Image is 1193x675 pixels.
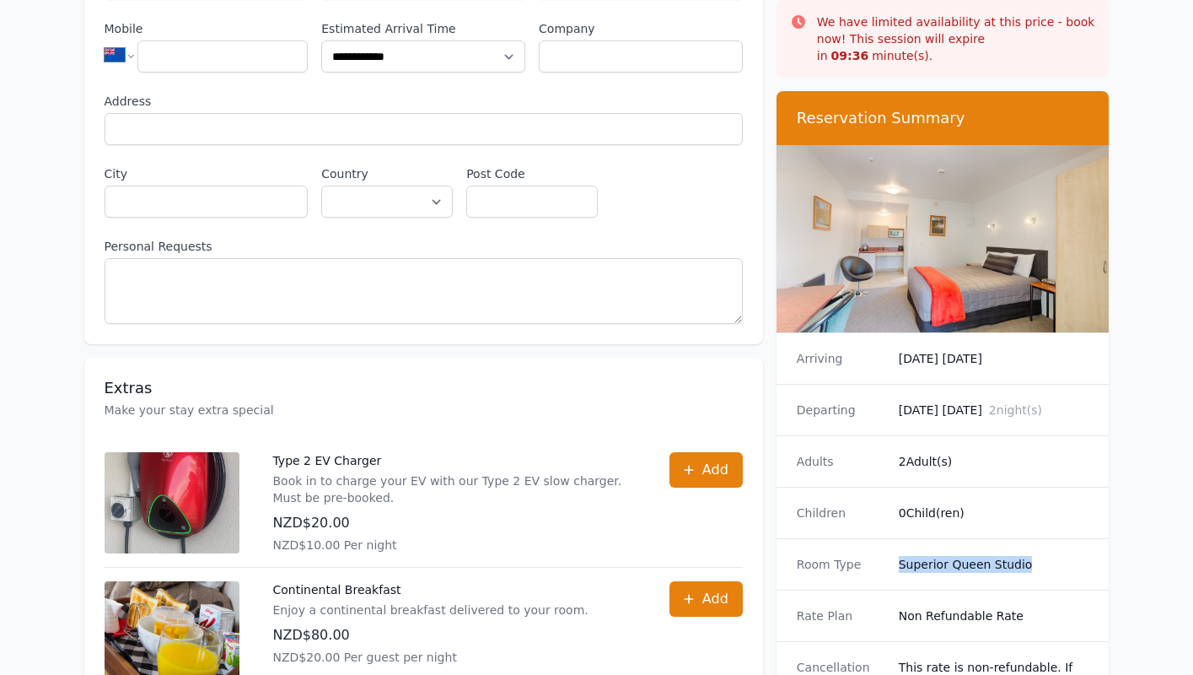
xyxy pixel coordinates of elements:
img: Type 2 EV Charger [105,452,239,553]
h3: Reservation Summary [797,108,1089,128]
label: Personal Requests [105,238,743,255]
p: We have limited availability at this price - book now! This session will expire in minute(s). [817,13,1096,64]
p: Enjoy a continental breakfast delivered to your room. [273,602,588,618]
button: Add [669,581,743,617]
span: Add [702,589,728,609]
dt: Adults [797,453,885,470]
dd: [DATE] [DATE] [899,402,1089,418]
label: Mobile [105,20,309,37]
span: 2 night(s) [989,403,1042,417]
dt: Rate Plan [797,607,885,624]
button: Add [669,452,743,488]
label: Company [539,20,743,37]
dt: Departing [797,402,885,418]
label: Post Code [466,165,598,182]
p: NZD$20.00 Per guest per night [273,649,588,666]
p: Type 2 EV Charger [273,452,636,469]
dd: Superior Queen Studio [899,556,1089,573]
dd: Non Refundable Rate [899,607,1089,624]
h3: Extras [105,378,743,398]
span: Add [702,460,728,480]
dd: 0 Child(ren) [899,505,1089,521]
img: Superior Queen Studio [777,145,1110,332]
label: City [105,165,309,182]
dd: 2 Adult(s) [899,453,1089,470]
strong: 09 : 36 [831,49,869,62]
dd: [DATE] [DATE] [899,350,1089,367]
dt: Children [797,505,885,521]
p: NZD$20.00 [273,513,636,533]
p: NZD$10.00 Per night [273,537,636,553]
label: Country [321,165,453,182]
p: Continental Breakfast [273,581,588,598]
dt: Room Type [797,556,885,573]
label: Estimated Arrival Time [321,20,525,37]
dt: Arriving [797,350,885,367]
p: Make your stay extra special [105,402,743,418]
p: NZD$80.00 [273,625,588,645]
label: Address [105,93,743,110]
p: Book in to charge your EV with our Type 2 EV slow charger. Must be pre-booked. [273,472,636,506]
